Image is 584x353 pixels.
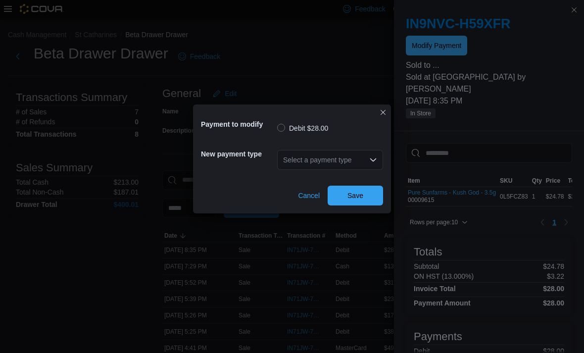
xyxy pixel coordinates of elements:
[201,144,275,164] h5: New payment type
[377,106,389,118] button: Closes this modal window
[328,186,383,205] button: Save
[294,186,324,205] button: Cancel
[277,122,328,134] label: Debit $28.00
[347,191,363,201] span: Save
[298,191,320,201] span: Cancel
[283,154,284,166] input: Accessible screen reader label
[201,114,275,134] h5: Payment to modify
[369,156,377,164] button: Open list of options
